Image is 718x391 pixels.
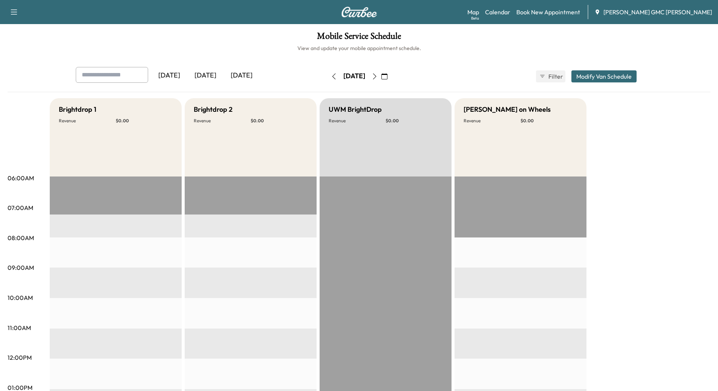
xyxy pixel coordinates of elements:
p: 11:00AM [8,323,31,332]
div: [DATE] [343,72,365,81]
button: Filter [536,70,565,82]
p: 06:00AM [8,173,34,183]
p: $ 0.00 [521,118,577,124]
h5: Brightdrop 2 [194,104,233,115]
a: Calendar [485,8,510,17]
p: Revenue [194,118,251,124]
span: Filter [548,72,562,81]
div: [DATE] [187,67,224,84]
h5: UWM BrightDrop [329,104,382,115]
p: Revenue [464,118,521,124]
a: MapBeta [467,8,479,17]
div: [DATE] [224,67,260,84]
p: 12:00PM [8,353,32,362]
h5: Brightdrop 1 [59,104,96,115]
p: $ 0.00 [116,118,173,124]
span: [PERSON_NAME] GMC [PERSON_NAME] [603,8,712,17]
p: 09:00AM [8,263,34,272]
img: Curbee Logo [341,7,377,17]
h5: [PERSON_NAME] on Wheels [464,104,551,115]
h6: View and update your mobile appointment schedule. [8,44,710,52]
p: 10:00AM [8,293,33,302]
button: Modify Van Schedule [571,70,637,82]
p: Revenue [59,118,116,124]
p: Revenue [329,118,386,124]
p: $ 0.00 [251,118,308,124]
a: Book New Appointment [516,8,580,17]
p: 07:00AM [8,203,33,212]
p: 08:00AM [8,233,34,242]
h1: Mobile Service Schedule [8,32,710,44]
p: $ 0.00 [386,118,442,124]
div: [DATE] [151,67,187,84]
div: Beta [471,15,479,21]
